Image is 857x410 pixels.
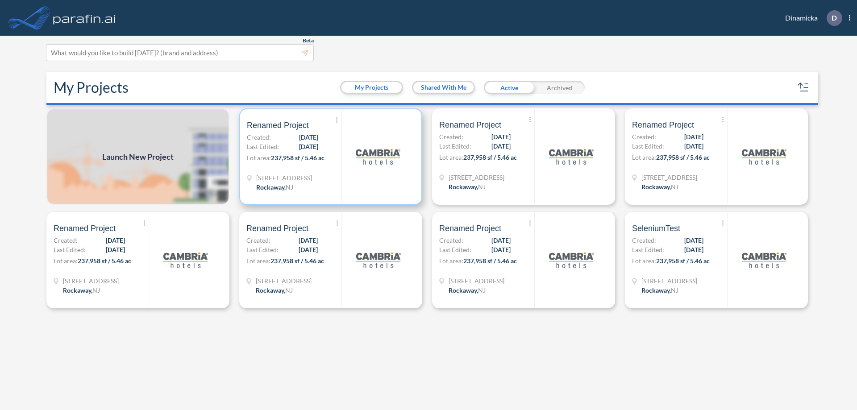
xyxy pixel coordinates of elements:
[299,236,318,245] span: [DATE]
[449,182,486,191] div: Rockaway, NJ
[684,245,703,254] span: [DATE]
[256,183,286,191] span: Rockaway ,
[796,80,811,95] button: sort
[54,245,86,254] span: Last Edited:
[463,257,517,265] span: 237,958 sf / 5.46 ac
[449,183,478,191] span: Rockaway ,
[439,257,463,265] span: Lot area:
[413,82,474,93] button: Shared With Me
[534,81,585,94] div: Archived
[641,276,697,286] span: 321 Mt Hope Ave
[549,134,594,179] img: logo
[632,257,656,265] span: Lot area:
[54,236,78,245] span: Created:
[54,257,78,265] span: Lot area:
[632,245,664,254] span: Last Edited:
[478,183,486,191] span: NJ
[632,141,664,151] span: Last Edited:
[46,108,229,205] img: add
[102,151,174,163] span: Launch New Project
[270,257,324,265] span: 237,958 sf / 5.46 ac
[632,153,656,161] span: Lot area:
[356,134,400,179] img: logo
[246,245,279,254] span: Last Edited:
[246,223,308,234] span: Renamed Project
[256,286,293,295] div: Rockaway, NJ
[256,173,312,182] span: 321 Mt Hope Ave
[247,154,271,162] span: Lot area:
[247,142,279,151] span: Last Edited:
[491,132,511,141] span: [DATE]
[63,286,92,294] span: Rockaway ,
[299,245,318,254] span: [DATE]
[63,276,119,286] span: 321 Mt Hope Ave
[51,9,117,27] img: logo
[63,286,100,295] div: Rockaway, NJ
[684,132,703,141] span: [DATE]
[632,223,680,234] span: SeleniumTest
[463,153,517,161] span: 237,958 sf / 5.46 ac
[106,245,125,254] span: [DATE]
[247,120,309,131] span: Renamed Project
[106,236,125,245] span: [DATE]
[671,286,678,294] span: NJ
[632,132,656,141] span: Created:
[303,37,314,44] span: Beta
[684,236,703,245] span: [DATE]
[54,79,129,96] h2: My Projects
[256,276,312,286] span: 321 Mt Hope Ave
[684,141,703,151] span: [DATE]
[641,183,671,191] span: Rockaway ,
[632,236,656,245] span: Created:
[491,236,511,245] span: [DATE]
[92,286,100,294] span: NJ
[742,238,786,282] img: logo
[439,223,501,234] span: Renamed Project
[54,223,116,234] span: Renamed Project
[246,236,270,245] span: Created:
[439,141,471,151] span: Last Edited:
[484,81,534,94] div: Active
[478,286,486,294] span: NJ
[641,173,697,182] span: 321 Mt Hope Ave
[299,133,318,142] span: [DATE]
[256,286,285,294] span: Rockaway ,
[439,245,471,254] span: Last Edited:
[641,286,671,294] span: Rockaway ,
[772,10,850,26] div: Dinamicka
[449,276,504,286] span: 321 Mt Hope Ave
[449,286,486,295] div: Rockaway, NJ
[671,183,678,191] span: NJ
[491,245,511,254] span: [DATE]
[163,238,208,282] img: logo
[656,153,710,161] span: 237,958 sf / 5.46 ac
[286,183,293,191] span: NJ
[299,142,318,151] span: [DATE]
[549,238,594,282] img: logo
[742,134,786,179] img: logo
[641,182,678,191] div: Rockaway, NJ
[632,120,694,130] span: Renamed Project
[256,182,293,192] div: Rockaway, NJ
[449,173,504,182] span: 321 Mt Hope Ave
[449,286,478,294] span: Rockaway ,
[439,153,463,161] span: Lot area:
[439,236,463,245] span: Created:
[285,286,293,294] span: NJ
[439,120,501,130] span: Renamed Project
[247,133,271,142] span: Created:
[271,154,324,162] span: 237,958 sf / 5.46 ac
[439,132,463,141] span: Created:
[46,108,229,205] a: Launch New Project
[246,257,270,265] span: Lot area:
[656,257,710,265] span: 237,958 sf / 5.46 ac
[356,238,401,282] img: logo
[832,14,837,22] p: D
[341,82,402,93] button: My Projects
[491,141,511,151] span: [DATE]
[78,257,131,265] span: 237,958 sf / 5.46 ac
[641,286,678,295] div: Rockaway, NJ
